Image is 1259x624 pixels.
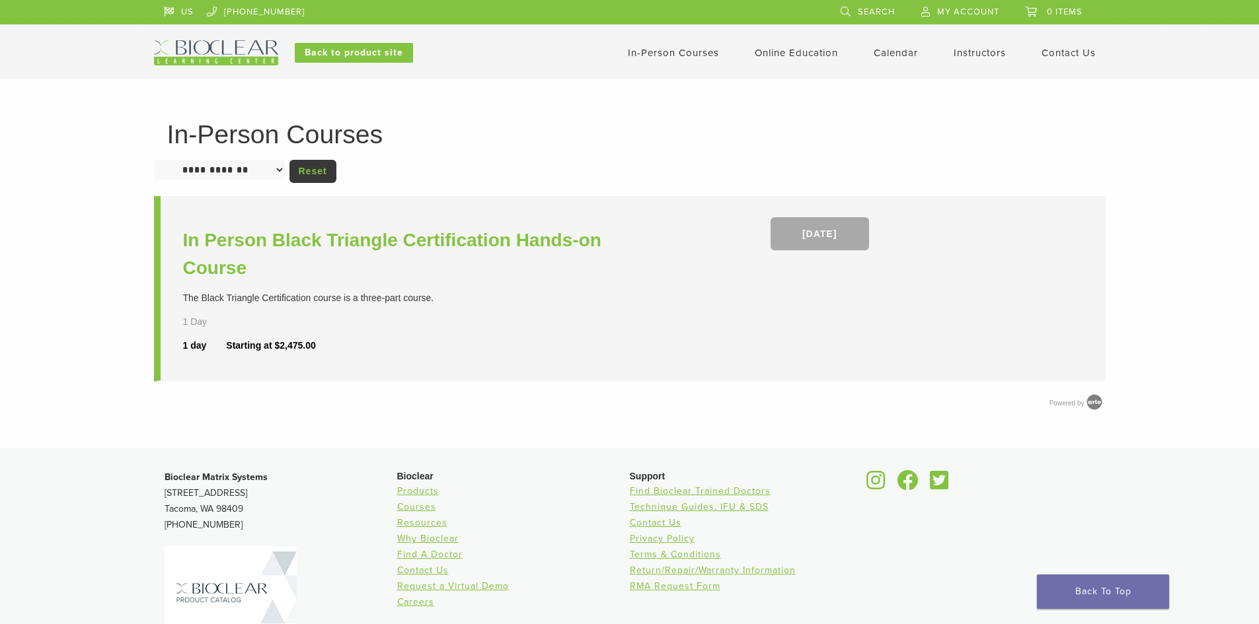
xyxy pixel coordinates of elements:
span: 0 items [1047,7,1083,17]
a: Courses [397,501,436,512]
a: Instructors [954,47,1006,59]
a: Bioclear [926,478,954,491]
a: Back to product site [295,43,413,63]
a: Request a Virtual Demo [397,580,509,592]
a: Bioclear [862,478,890,491]
div: 1 Day [183,315,250,329]
a: Privacy Policy [630,533,695,544]
a: Return/Repair/Warranty Information [630,565,796,576]
p: [STREET_ADDRESS] Tacoma, WA 98409 [PHONE_NUMBER] [165,469,397,533]
a: Why Bioclear [397,533,459,544]
a: Find A Doctor [397,549,463,560]
a: Terms & Conditions [630,549,721,560]
strong: Bioclear Matrix Systems [165,471,268,483]
span: Bioclear [397,471,434,481]
a: Contact Us [397,565,449,576]
div: Starting at $2,475.00 [226,339,315,353]
a: Resources [397,517,447,528]
a: Find Bioclear Trained Doctors [630,485,771,497]
a: In-Person Courses [628,47,719,59]
span: Search [858,7,895,17]
a: [DATE] [771,217,869,250]
span: Support [630,471,666,481]
a: Careers [397,596,434,607]
a: Reset [289,160,336,183]
h1: In-Person Courses [167,121,1092,147]
a: Calendar [874,47,918,59]
img: Bioclear [154,40,278,65]
a: Online Education [755,47,838,59]
a: Back To Top [1037,574,1169,609]
a: Bioclear [893,478,923,491]
a: Contact Us [1042,47,1096,59]
a: Contact Us [630,517,681,528]
a: In Person Black Triangle Certification Hands-on Course [183,226,633,282]
div: 1 day [183,339,227,353]
a: Products [397,485,439,497]
img: Arlo training & Event Software [1085,392,1104,412]
a: Technique Guides, IFU & SDS [630,501,769,512]
div: The Black Triangle Certification course is a three-part course. [183,291,633,305]
span: My Account [937,7,999,17]
a: Powered by [1049,399,1106,407]
a: RMA Request Form [630,580,720,592]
